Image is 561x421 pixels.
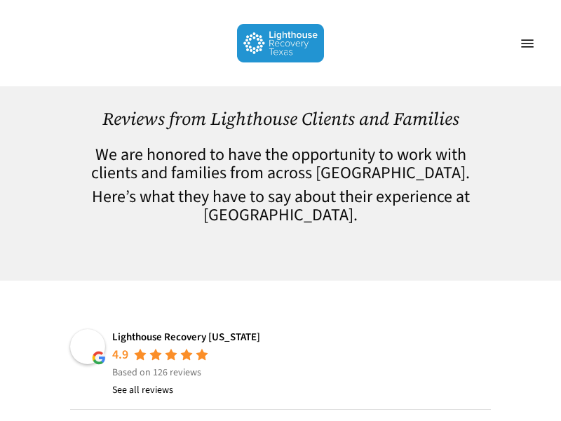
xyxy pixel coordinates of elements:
[70,329,105,364] img: Lighthouse Recovery Texas
[70,146,491,182] h4: We are honored to have the opportunity to work with clients and families from across [GEOGRAPHIC_...
[112,347,128,363] div: 4.9
[513,36,541,51] a: Navigation Menu
[112,330,260,345] a: Lighthouse Recovery [US_STATE]
[70,188,491,225] h4: Here’s what they have to say about their experience at [GEOGRAPHIC_DATA].
[112,366,201,380] span: Based on 126 reviews
[112,382,173,399] a: See all reviews
[237,24,325,62] img: Lighthouse Recovery Texas
[70,109,491,129] h1: Reviews from Lighthouse Clients and Families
